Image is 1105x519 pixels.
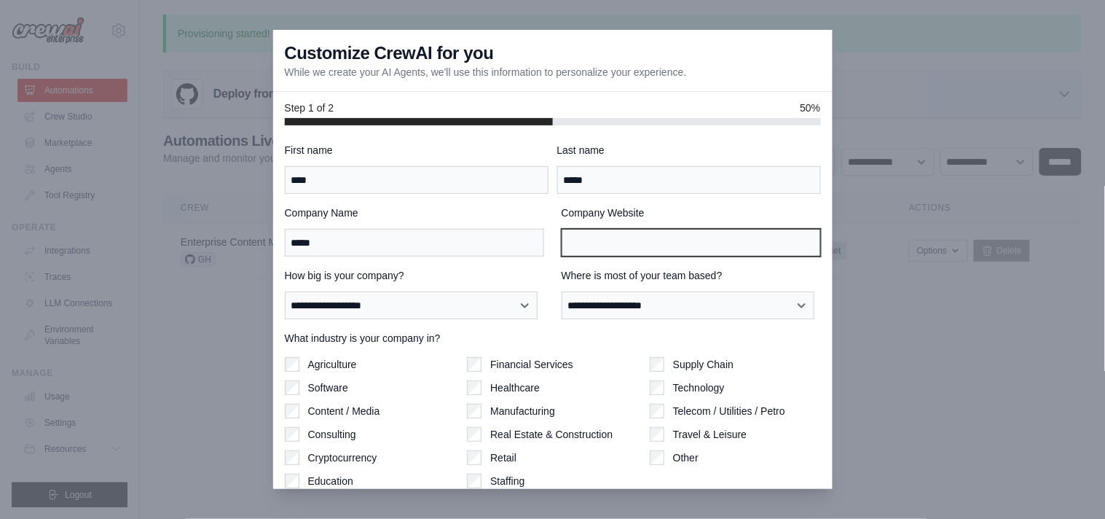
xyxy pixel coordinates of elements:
label: Telecom / Utilities / Petro [673,404,785,418]
label: Company Name [285,206,544,220]
label: Healthcare [490,381,540,395]
span: 50% [800,101,820,115]
label: Retail [490,450,516,465]
h3: Customize CrewAI for you [285,42,494,65]
label: Last name [557,143,821,157]
label: Travel & Leisure [673,427,747,442]
label: What industry is your company in? [285,331,821,346]
label: Software [308,381,348,395]
label: Cryptocurrency [308,450,377,465]
label: Technology [673,381,725,395]
label: Education [308,474,353,488]
label: Real Estate & Construction [490,427,613,442]
label: Consulting [308,427,356,442]
label: Agriculture [308,357,357,372]
label: How big is your company? [285,268,544,283]
label: Supply Chain [673,357,734,372]
label: Content / Media [308,404,380,418]
label: Manufacturing [490,404,555,418]
label: Other [673,450,699,465]
label: Financial Services [490,357,573,372]
p: While we create your AI Agents, we'll use this information to personalize your experience. [285,65,687,79]
label: Where is most of your team based? [562,268,821,283]
span: Step 1 of 2 [285,101,334,115]
label: First name [285,143,548,157]
label: Staffing [490,474,524,488]
label: Company Website [562,206,821,220]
